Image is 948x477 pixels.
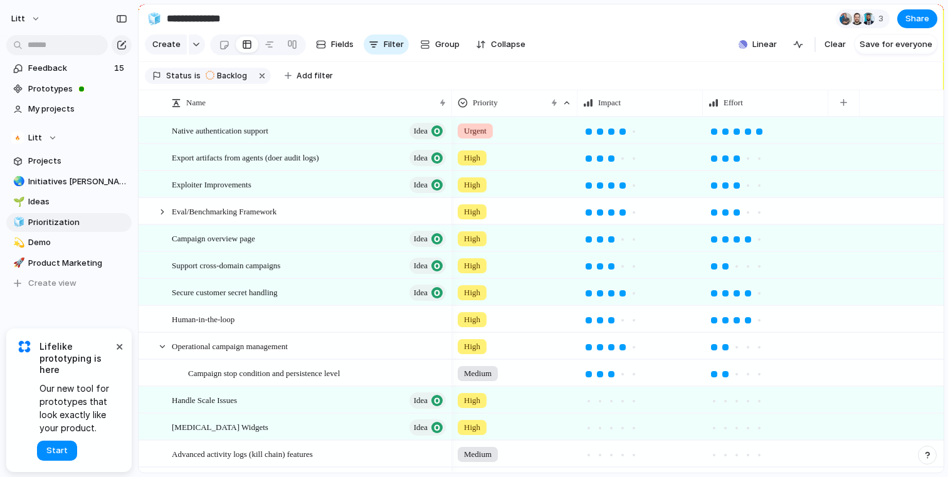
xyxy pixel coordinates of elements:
span: Priority [473,97,498,109]
div: 🌱 [13,195,22,209]
button: 🚀 [11,257,24,270]
span: Idea [414,257,428,275]
span: Idea [414,176,428,194]
button: Save for everyone [855,34,937,55]
button: Idea [409,392,446,409]
span: Prioritization [28,216,127,229]
span: Clear [824,38,846,51]
span: Urgent [464,125,487,137]
span: Backlog [217,70,247,81]
span: Status [166,70,192,81]
span: Idea [414,392,428,409]
span: Add filter [297,70,333,81]
span: Group [435,38,460,51]
span: Collapse [491,38,525,51]
button: Idea [409,231,446,247]
span: Handle Scale Issues [172,392,237,407]
span: High [464,340,480,353]
span: Start [46,444,68,457]
div: 🧊 [13,215,22,229]
span: Fields [331,38,354,51]
a: Prototypes [6,80,132,98]
span: Eval/Benchmarking Framework [172,204,276,218]
button: Litt [6,128,132,147]
span: Impact [598,97,621,109]
span: 15 [114,62,127,75]
span: High [464,421,480,434]
span: High [464,179,480,191]
a: 🌱Ideas [6,192,132,211]
span: High [464,313,480,326]
span: High [464,394,480,407]
span: Effort [724,97,743,109]
span: High [464,152,480,164]
div: 🌏 [13,174,22,189]
button: Litt [6,9,47,29]
span: Prototypes [28,83,127,95]
span: Linear [752,38,777,51]
a: 🚀Product Marketing [6,254,132,273]
button: Dismiss [112,338,127,354]
a: Feedback15 [6,59,132,78]
span: My projects [28,103,127,115]
span: [MEDICAL_DATA] Widgets [172,419,268,434]
span: Filter [384,38,404,51]
button: Idea [409,258,446,274]
div: 💫 [13,236,22,250]
button: Idea [409,419,446,436]
span: Share [905,13,929,25]
a: 🌏Initiatives [PERSON_NAME] [6,172,132,191]
span: Advanced activity logs (kill chain) features [172,446,313,461]
span: Product Marketing [28,257,127,270]
span: Ideas [28,196,127,208]
span: Exploiter Improvements [172,177,251,191]
span: Initiatives [PERSON_NAME] [28,176,127,188]
span: Idea [414,419,428,436]
button: is [192,69,203,83]
span: Feedback [28,62,110,75]
span: Litt [11,13,25,25]
span: Operational campaign management [172,338,288,353]
span: Create [152,38,181,51]
span: Idea [414,230,428,248]
a: Projects [6,152,132,170]
button: Group [414,34,466,55]
span: Export artifacts from agents (doer audit logs) [172,150,319,164]
span: Demo [28,236,127,249]
button: Share [897,9,937,28]
button: Idea [409,150,446,166]
span: Idea [414,149,428,167]
a: My projects [6,100,132,118]
span: Native authentication support [172,123,268,137]
button: Clear [819,34,851,55]
span: High [464,286,480,299]
div: 🚀 [13,256,22,270]
span: Medium [464,448,492,461]
span: High [464,206,480,218]
span: Save for everyone [860,38,932,51]
div: 🧊 [147,10,161,27]
button: Linear [734,35,782,54]
button: Collapse [471,34,530,55]
button: 🧊 [11,216,24,229]
span: Our new tool for prototypes that look exactly like your product. [39,382,113,434]
span: 3 [878,13,887,25]
button: Create [145,34,187,55]
button: Fields [311,34,359,55]
span: Human-in-the-loop [172,312,234,326]
button: Add filter [277,67,340,85]
a: 💫Demo [6,233,132,252]
button: Idea [409,285,446,301]
a: 🧊Prioritization [6,213,132,232]
button: Idea [409,177,446,193]
button: Filter [364,34,409,55]
span: Campaign stop condition and persistence level [188,365,340,380]
span: Lifelike prototyping is here [39,341,113,375]
span: Name [186,97,206,109]
span: Campaign overview page [172,231,255,245]
span: Medium [464,367,492,380]
button: Start [37,441,77,461]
